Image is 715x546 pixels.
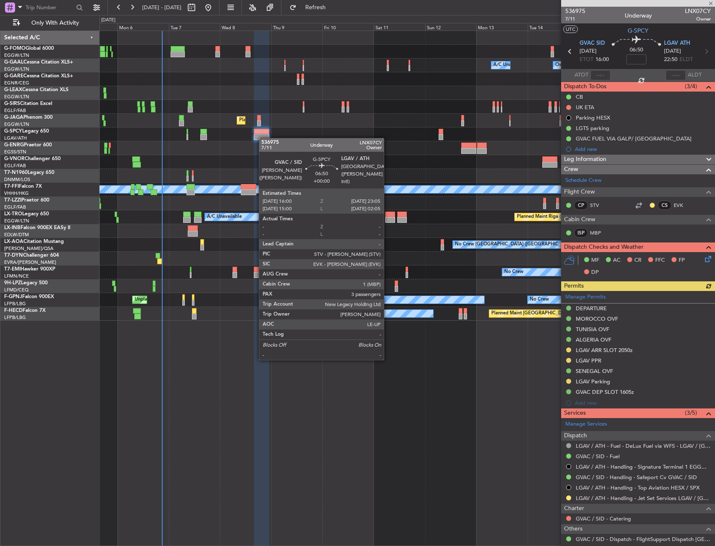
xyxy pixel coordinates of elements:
[565,7,585,15] span: 536975
[4,101,52,106] a: G-SIRSCitation Excel
[335,307,355,320] div: No Crew
[4,232,29,238] a: EDLW/DTM
[4,143,52,148] a: G-ENRGPraetor 600
[628,26,649,35] span: G-SPCY
[4,294,22,299] span: F-GPNJ
[664,56,677,64] span: 22:50
[22,20,88,26] span: Only With Activity
[580,56,593,64] span: ETOT
[4,204,26,210] a: EGLF/FAB
[4,259,56,265] a: EVRA/[PERSON_NAME]
[4,52,29,59] a: EGGW/LTN
[688,71,702,79] span: ALDT
[4,135,27,141] a: LGAV/ATH
[4,101,20,106] span: G-SIRS
[576,536,711,543] a: GVAC / SID - Dispatch - FlightSupport Dispatch [GEOGRAPHIC_DATA]
[4,198,49,203] a: T7-LZZIPraetor 600
[634,256,641,265] span: CR
[4,253,59,258] a: T7-DYNChallenger 604
[4,184,19,189] span: T7-FFI
[4,94,29,100] a: EGGW/LTN
[4,308,23,313] span: F-HECD
[4,294,54,299] a: F-GPNJFalcon 900EX
[685,15,711,23] span: Owner
[359,293,378,306] div: No Crew
[9,16,91,30] button: Only With Activity
[630,46,643,54] span: 06:50
[4,46,26,51] span: G-FOMO
[4,80,29,86] a: EGNR/CEG
[563,26,578,33] button: UTC
[4,308,46,313] a: F-HECDFalcon 7X
[4,239,23,244] span: LX-AOA
[595,56,609,64] span: 16:00
[504,266,523,278] div: No Crew
[564,524,582,534] span: Others
[425,23,477,31] div: Sun 12
[135,293,272,306] div: Unplanned Maint [GEOGRAPHIC_DATA] ([GEOGRAPHIC_DATA])
[239,114,371,127] div: Planned Maint [GEOGRAPHIC_DATA] ([GEOGRAPHIC_DATA])
[564,431,587,441] span: Dispatch
[575,71,588,79] span: ATOT
[4,225,70,230] a: LX-INBFalcon 900EX EASy II
[613,256,621,265] span: AC
[555,59,569,71] div: Owner
[4,301,26,307] a: LFPB/LBG
[575,145,711,153] div: Add new
[220,23,271,31] div: Wed 8
[4,281,21,286] span: 9H-LPZ
[374,23,425,31] div: Sat 11
[685,82,697,91] span: (3/4)
[476,23,528,31] div: Mon 13
[580,39,605,48] span: GVAC SID
[26,1,74,14] input: Trip Number
[4,198,21,203] span: T7-LZZI
[591,256,599,265] span: MF
[455,238,575,251] div: No Crew [GEOGRAPHIC_DATA] ([GEOGRAPHIC_DATA])
[4,129,22,134] span: G-SPCY
[576,114,610,121] div: Parking HESX
[655,256,665,265] span: FFC
[4,225,20,230] span: LX-INB
[528,23,579,31] div: Tue 14
[4,121,29,128] a: EGGW/LTN
[4,176,30,183] a: DNMM/LOS
[4,115,53,120] a: G-JAGAPhenom 300
[574,201,588,210] div: CP
[4,163,26,169] a: EGLF/FAB
[4,46,54,51] a: G-FOMOGlobal 6000
[565,176,602,185] a: Schedule Crew
[530,293,549,306] div: No Crew
[4,184,42,189] a: T7-FFIFalcon 7X
[4,87,69,92] a: G-LEAXCessna Citation XLS
[576,463,711,470] a: LGAV / ATH - Handling - Signature Terminal 1 EGGW / LTN
[580,47,597,56] span: [DATE]
[576,484,700,491] a: LGAV / ATH - Handling - Top Aviation HESX / SPX
[565,15,585,23] span: 7/11
[4,314,26,321] a: LFPB/LBG
[4,212,49,217] a: LX-TROLegacy 650
[4,87,22,92] span: G-LEAX
[4,190,29,196] a: VHHH/HKG
[576,495,711,502] a: LGAV / ATH - Handling - Jet Set Services LGAV / [GEOGRAPHIC_DATA]
[564,165,578,174] span: Crew
[4,287,28,293] a: LFMD/CEQ
[576,453,620,460] a: GVAC / SID - Fuel
[4,267,55,272] a: T7-EMIHawker 900XP
[101,17,115,24] div: [DATE]
[664,47,681,56] span: [DATE]
[625,11,652,20] div: Underway
[576,104,594,111] div: UK ETA
[564,242,643,252] span: Dispatch Checks and Weather
[4,281,48,286] a: 9H-LPZLegacy 500
[207,211,242,223] div: A/C Unavailable
[679,256,685,265] span: FP
[4,245,54,252] a: [PERSON_NAME]/QSA
[4,74,73,79] a: G-GARECessna Citation XLS+
[117,23,169,31] div: Mon 6
[169,23,220,31] div: Tue 7
[576,135,692,142] div: GVAC FUEL VIA GALP/ [GEOGRAPHIC_DATA]
[4,156,25,161] span: G-VNOR
[4,60,23,65] span: G-GAAL
[4,239,64,244] a: LX-AOACitation Mustang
